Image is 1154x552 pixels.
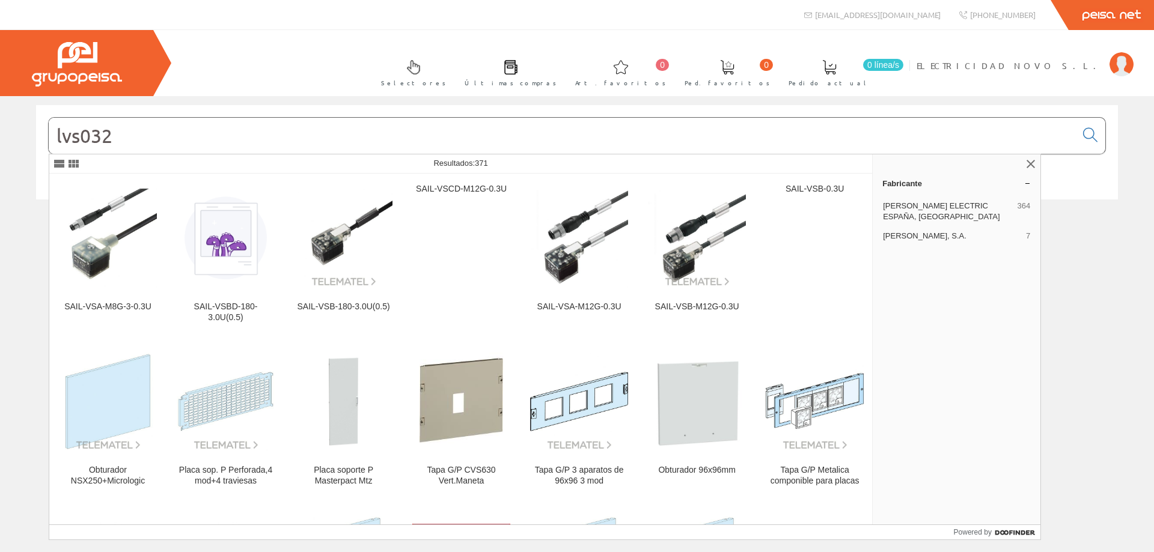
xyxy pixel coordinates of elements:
[177,353,275,450] img: Placa sop. P Perforada,4 mod+4 traviesas
[766,184,864,195] div: SAIL-VSB-0.3U
[177,302,275,323] div: SAIL-VSBD-180-3.0U(0.5)
[766,353,864,450] img: Tapa G/P Metalica componible para placas
[412,465,510,487] div: Tapa G/P CVS630 Vert.Maneta
[756,338,873,500] a: Tapa G/P Metalica componible para placas Tapa G/P Metalica componible para placas
[412,184,510,195] div: SAIL-VSCD-M12G-0.3U
[756,174,873,337] a: SAIL-VSB-0.3U
[863,59,903,71] span: 0 línea/s
[32,42,122,86] img: Grupo Peisa
[49,338,166,500] a: Obturador NSX250+Micrologic Obturador NSX250+Micrologic
[656,59,669,71] span: 0
[369,50,452,94] a: Selectores
[685,77,770,89] span: Ped. favoritos
[917,59,1104,71] span: ELECTRICIDAD NOVO S.L.
[530,302,628,312] div: SAIL-VSA-M12G-0.3U
[954,525,1041,539] a: Powered by
[285,338,402,500] a: Placa soporte P Masterpact Mtz Placa soporte P Masterpact Mtz
[521,174,638,337] a: SAIL-VSA-M12G-0.3U SAIL-VSA-M12G-0.3U
[403,338,520,500] a: Tapa G/P CVS630 Vert.Maneta Tapa G/P CVS630 Vert.Maneta
[1017,201,1030,222] span: 364
[295,353,392,450] img: Placa soporte P Masterpact Mtz
[648,189,746,287] img: SAIL-VSB-M12G-0.3U
[295,465,392,487] div: Placa soporte P Masterpact Mtz
[59,465,157,487] div: Obturador NSX250+Micrologic
[766,465,864,487] div: Tapa G/P Metalica componible para placas
[36,214,1118,225] div: © Grupo Peisa
[433,159,487,168] span: Resultados:
[648,302,746,312] div: SAIL-VSB-M12G-0.3U
[295,189,392,287] img: SAIL-VSB-180-3.0U(0.5)
[412,353,510,450] img: Tapa G/P CVS630 Vert.Maneta
[59,302,157,312] div: SAIL-VSA-M8G-3-0.3U
[970,10,1036,20] span: [PHONE_NUMBER]
[49,118,1076,154] input: Buscar...
[465,77,557,89] span: Últimas compras
[530,189,628,287] img: SAIL-VSA-M12G-0.3U
[873,174,1040,193] a: Fabricante
[789,77,870,89] span: Pedido actual
[917,50,1134,61] a: ELECTRICIDAD NOVO S.L.
[530,465,628,487] div: Tapa G/P 3 aparatos de 96x96 3 mod
[295,302,392,312] div: SAIL-VSB-180-3.0U(0.5)
[530,353,628,450] img: Tapa G/P 3 aparatos de 96x96 3 mod
[883,201,1012,222] span: [PERSON_NAME] ELECTRIC ESPAÑA, [GEOGRAPHIC_DATA]
[167,338,284,500] a: Placa sop. P Perforada,4 mod+4 traviesas Placa sop. P Perforada,4 mod+4 traviesas
[1026,231,1030,241] span: 7
[167,174,284,337] a: SAIL-VSBD-180-3.0U(0.5) SAIL-VSBD-180-3.0U(0.5)
[453,50,563,94] a: Últimas compras
[954,527,992,538] span: Powered by
[575,77,666,89] span: Art. favoritos
[638,174,756,337] a: SAIL-VSB-M12G-0.3U SAIL-VSB-M12G-0.3U
[475,159,488,168] span: 371
[59,353,157,450] img: Obturador NSX250+Micrologic
[59,189,157,287] img: SAIL-VSA-M8G-3-0.3U
[648,465,746,476] div: Obturador 96x96mm
[638,338,756,500] a: Obturador 96x96mm Obturador 96x96mm
[760,59,773,71] span: 0
[285,174,402,337] a: SAIL-VSB-180-3.0U(0.5) SAIL-VSB-180-3.0U(0.5)
[177,465,275,487] div: Placa sop. P Perforada,4 mod+4 traviesas
[648,353,746,450] img: Obturador 96x96mm
[883,231,1021,241] span: [PERSON_NAME], S.A.
[815,10,941,20] span: [EMAIL_ADDRESS][DOMAIN_NAME]
[49,174,166,337] a: SAIL-VSA-M8G-3-0.3U SAIL-VSA-M8G-3-0.3U
[177,189,275,287] img: SAIL-VSBD-180-3.0U(0.5)
[381,77,446,89] span: Selectores
[521,338,638,500] a: Tapa G/P 3 aparatos de 96x96 3 mod Tapa G/P 3 aparatos de 96x96 3 mod
[403,174,520,337] a: SAIL-VSCD-M12G-0.3U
